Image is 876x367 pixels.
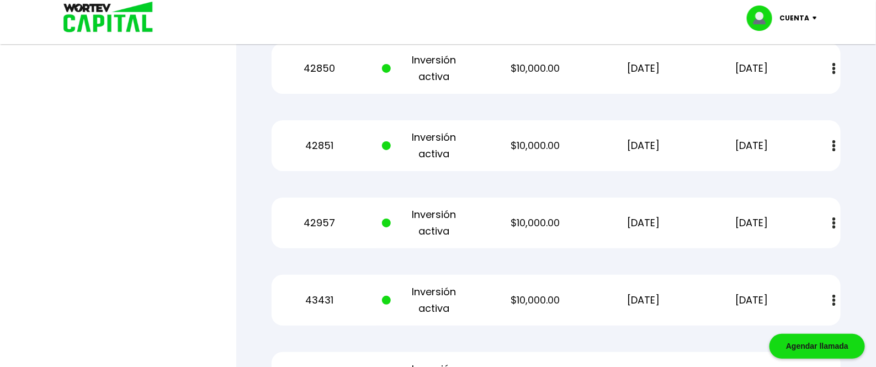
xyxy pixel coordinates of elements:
p: Inversión activa [382,52,473,85]
p: $10,000.00 [490,137,581,154]
img: icon-down [810,17,825,20]
p: [DATE] [706,137,797,154]
p: 42957 [274,215,365,231]
p: Inversión activa [382,206,473,240]
img: profile-image [747,6,780,31]
p: [DATE] [598,137,689,154]
p: 42850 [274,60,365,77]
p: 43431 [274,292,365,309]
p: Cuenta [780,10,810,26]
p: $10,000.00 [490,215,581,231]
p: [DATE] [598,215,689,231]
p: [DATE] [598,60,689,77]
div: Agendar llamada [769,334,865,359]
p: [DATE] [706,292,797,309]
p: 42851 [274,137,365,154]
p: $10,000.00 [490,292,581,309]
p: [DATE] [706,215,797,231]
p: [DATE] [706,60,797,77]
p: Inversión activa [382,284,473,317]
p: $10,000.00 [490,60,581,77]
p: [DATE] [598,292,689,309]
p: Inversión activa [382,129,473,162]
